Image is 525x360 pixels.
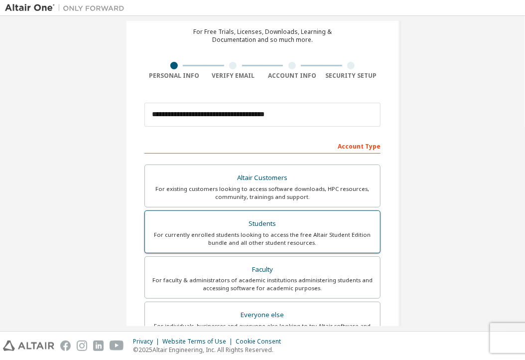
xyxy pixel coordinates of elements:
[144,72,204,80] div: Personal Info
[60,341,71,351] img: facebook.svg
[236,338,287,346] div: Cookie Consent
[204,72,263,80] div: Verify Email
[151,263,374,277] div: Faculty
[151,217,374,231] div: Students
[182,10,343,22] div: Create an Altair One Account
[3,341,54,351] img: altair_logo.svg
[77,341,87,351] img: instagram.svg
[162,338,236,346] div: Website Terms of Use
[193,28,332,44] div: For Free Trials, Licenses, Downloads, Learning & Documentation and so much more.
[322,72,381,80] div: Security Setup
[151,171,374,185] div: Altair Customers
[151,231,374,247] div: For currently enrolled students looking to access the free Altair Student Edition bundle and all ...
[151,185,374,201] div: For existing customers looking to access software downloads, HPC resources, community, trainings ...
[5,3,130,13] img: Altair One
[262,72,322,80] div: Account Info
[110,341,124,351] img: youtube.svg
[144,138,381,154] div: Account Type
[133,346,287,354] p: © 2025 Altair Engineering, Inc. All Rights Reserved.
[133,338,162,346] div: Privacy
[151,308,374,322] div: Everyone else
[93,341,104,351] img: linkedin.svg
[151,276,374,292] div: For faculty & administrators of academic institutions administering students and accessing softwa...
[151,322,374,338] div: For individuals, businesses and everyone else looking to try Altair software and explore our prod...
